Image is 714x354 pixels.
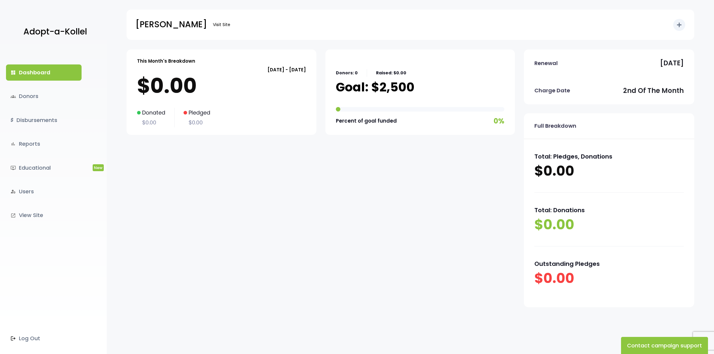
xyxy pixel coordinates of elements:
p: Raised: $0.00 [376,69,406,77]
a: $Disbursements [6,112,82,128]
p: [DATE] - [DATE] [137,66,306,74]
p: Charge Date [534,86,570,95]
button: add [673,19,685,31]
a: manage_accountsUsers [6,183,82,200]
p: Outstanding Pledges [534,258,684,269]
p: [PERSON_NAME] [136,17,207,32]
span: groups [10,94,16,99]
p: $0.00 [137,74,306,98]
p: [DATE] [660,57,684,69]
p: Adopt-a-Kollel [23,24,87,39]
a: bar_chartReports [6,136,82,152]
p: This Month's Breakdown [137,57,195,65]
p: $0.00 [534,162,684,180]
i: manage_accounts [10,189,16,194]
i: launch [10,213,16,218]
a: groupsDonors [6,88,82,104]
i: bar_chart [10,141,16,147]
p: Goal: $2,500 [336,80,414,95]
i: $ [10,116,13,125]
p: 2nd of the month [623,85,684,97]
p: Total: Pledges, Donations [534,151,684,162]
a: Visit Site [210,19,233,31]
a: ondemand_videoEducationalNew [6,160,82,176]
p: $0.00 [534,269,684,288]
i: ondemand_video [10,165,16,171]
a: dashboardDashboard [6,64,82,81]
p: Percent of goal funded [336,116,397,126]
a: Adopt-a-Kollel [20,17,87,46]
p: $0.00 [534,216,684,234]
span: New [93,164,104,171]
p: $0.00 [184,118,210,127]
p: Donors: 0 [336,69,358,77]
i: add [676,21,683,28]
p: Total: Donations [534,205,684,216]
p: Full Breakdown [534,121,576,131]
p: Donated [137,108,165,118]
p: 0% [494,115,504,127]
button: Contact campaign support [621,337,708,354]
a: Log Out [6,330,82,347]
p: $0.00 [137,118,165,127]
i: dashboard [10,70,16,75]
p: Pledged [184,108,210,118]
a: launchView Site [6,207,82,223]
p: Renewal [534,58,558,68]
